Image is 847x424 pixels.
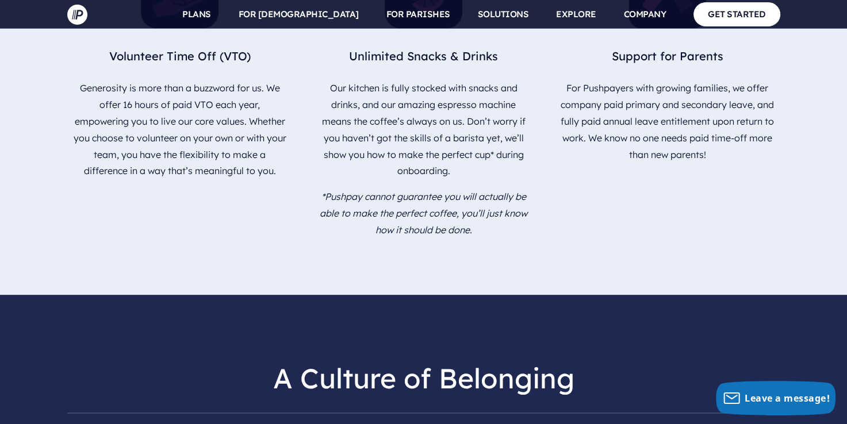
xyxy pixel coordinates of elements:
[745,392,830,404] span: Leave a message!
[561,37,775,75] h3: Support for Parents
[67,352,780,403] h2: A Culture of Belonging
[320,191,527,236] i: *Pushpay cannot guarantee you will actually be able to make the perfect coffee, you’ll just know ...
[561,75,775,167] p: For Pushpayers with growing families, we offer company paid primary and secondary leave, and full...
[317,37,531,75] h3: Unlimited Snacks & Drinks
[73,75,287,184] p: Generosity is more than a buzzword for us. We offer 16 hours of paid VTO each year, empowering yo...
[73,37,287,75] h3: Volunteer Time Off (VTO)
[716,381,835,415] button: Leave a message!
[317,75,531,184] p: Our kitchen is fully stocked with snacks and drinks, and our amazing espresso machine means the c...
[693,2,780,26] a: GET STARTED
